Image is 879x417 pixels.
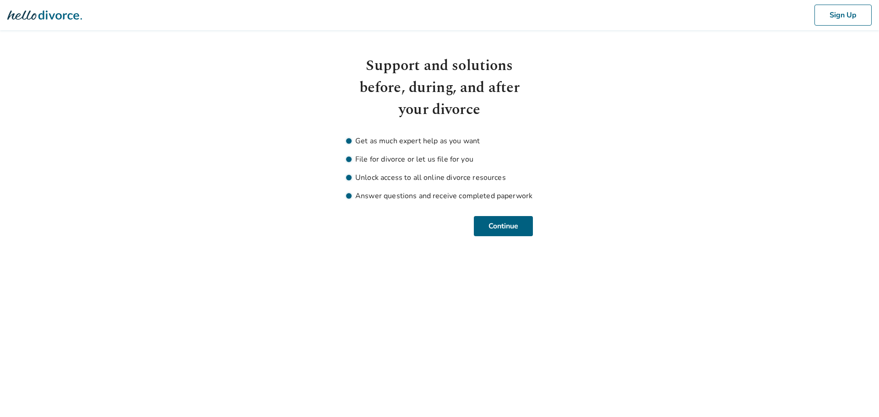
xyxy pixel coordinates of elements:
h1: Support and solutions before, during, and after your divorce [346,55,533,121]
li: File for divorce or let us file for you [346,154,533,165]
li: Get as much expert help as you want [346,135,533,146]
button: Continue [474,216,533,236]
li: Answer questions and receive completed paperwork [346,190,533,201]
li: Unlock access to all online divorce resources [346,172,533,183]
button: Sign Up [814,5,872,26]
